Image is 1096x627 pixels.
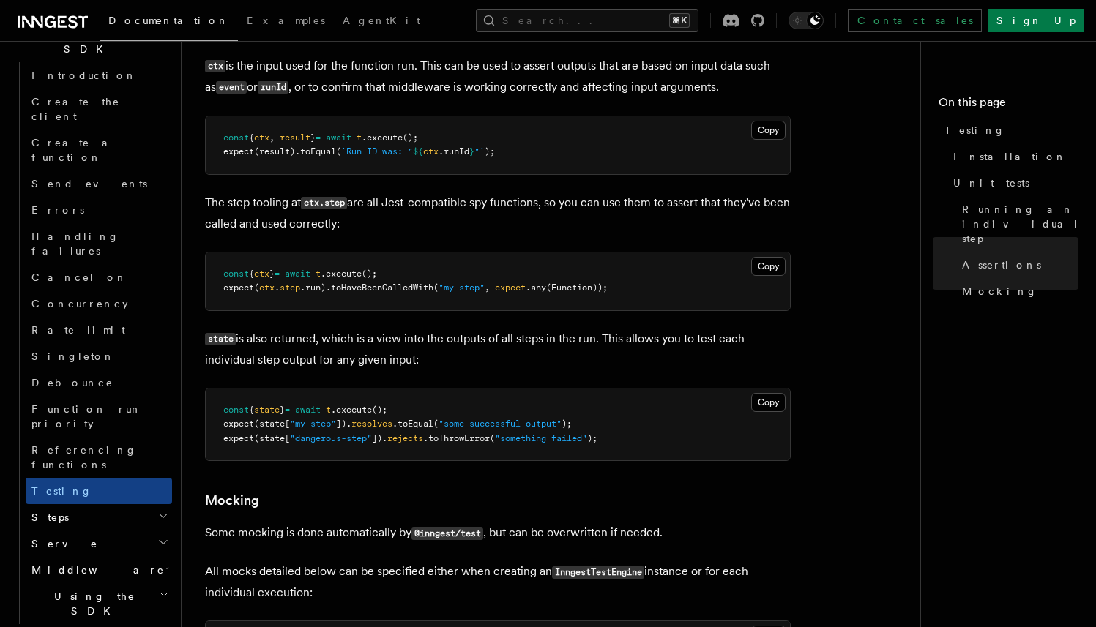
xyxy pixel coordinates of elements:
span: ( [433,282,439,293]
span: (state[ [254,433,290,443]
span: Cancel on [31,271,127,283]
a: Debounce [26,369,172,396]
span: { [249,405,254,415]
code: runId [258,81,288,94]
code: ctx [205,60,225,72]
a: Create a function [26,129,172,170]
span: ( [433,418,439,429]
span: "my-step" [439,282,485,293]
span: Rate limit [31,324,125,336]
code: @inngest/test [411,527,483,540]
span: (state[ [254,418,290,429]
button: Copy [751,393,786,412]
span: ( [254,282,259,293]
button: Search...⌘K [476,9,698,32]
a: Sign Up [988,9,1084,32]
span: Singleton [31,350,115,362]
a: Mocking [956,278,1078,304]
span: expect [223,146,254,157]
a: Referencing functions [26,437,172,478]
span: . [275,282,280,293]
span: expect [223,433,254,443]
kbd: ⌘K [669,13,690,28]
button: Steps [26,504,172,530]
span: ); [587,433,597,443]
span: ctx [254,132,269,143]
a: Testing [939,117,1078,143]
button: Serve [26,530,172,557]
span: t [326,405,331,415]
a: Installation [947,143,1078,170]
span: Serve [26,536,98,551]
span: Running an individual step [962,202,1079,246]
span: } [310,132,316,143]
span: (); [362,269,377,279]
a: Assertions [956,252,1078,278]
p: The step tooling at are all Jest-compatible spy functions, so you can use them to assert that the... [205,192,791,234]
a: Errors [26,197,172,223]
span: (); [372,405,387,415]
span: "some successful output" [439,418,562,429]
span: Steps [26,510,69,525]
code: ctx.step [301,197,347,209]
span: = [285,405,290,415]
a: Singleton [26,343,172,369]
span: .any [526,282,546,293]
span: Mocking [962,284,1037,299]
span: ${ [413,146,423,157]
span: const [223,405,249,415]
a: Unit tests [947,170,1078,196]
span: , [485,282,490,293]
span: await [285,269,310,279]
span: ctx [254,269,269,279]
a: Introduction [26,62,172,89]
span: TypeScript SDK [12,27,158,56]
span: .execute [321,269,362,279]
span: .runId [439,146,469,157]
button: Copy [751,257,786,276]
a: Concurrency [26,290,172,317]
span: Using the SDK [26,589,159,618]
span: Testing [31,485,92,497]
span: Installation [953,149,1067,164]
span: Referencing functions [31,444,137,470]
span: .toEqual [295,146,336,157]
p: is the input used for the function run. This can be used to assert outputs that are based on inpu... [205,56,791,98]
span: Send events [31,178,147,189]
span: const [223,269,249,279]
a: Mocking [205,490,259,511]
span: .run) [300,282,326,293]
a: Documentation [100,4,238,41]
button: TypeScript SDK [12,21,172,62]
a: Testing [26,478,172,504]
span: Introduction [31,70,137,81]
span: } [469,146,474,157]
p: All mocks detailed below can be specified either when creating an instance or for each individual... [205,561,791,603]
span: resolves [351,418,392,429]
div: TypeScript SDK [12,62,172,624]
span: Examples [247,15,325,26]
span: expect [495,282,526,293]
span: AgentKit [343,15,420,26]
code: state [205,333,236,345]
span: "` [474,146,485,157]
span: t [316,269,321,279]
span: (); [403,132,418,143]
span: .toEqual [392,418,433,429]
span: result [280,132,310,143]
span: ]). [372,433,387,443]
span: Errors [31,204,84,216]
button: Using the SDK [26,583,172,624]
span: ]). [336,418,351,429]
button: Copy [751,121,786,140]
span: { [249,132,254,143]
span: "something failed" [495,433,587,443]
span: ( [490,433,495,443]
span: = [275,269,280,279]
span: ( [336,146,341,157]
a: Cancel on [26,264,172,290]
code: InngestTestEngine [552,566,644,579]
span: .toThrowError [423,433,490,443]
span: .toHaveBeenCalledWith [326,282,433,293]
a: AgentKit [334,4,429,40]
